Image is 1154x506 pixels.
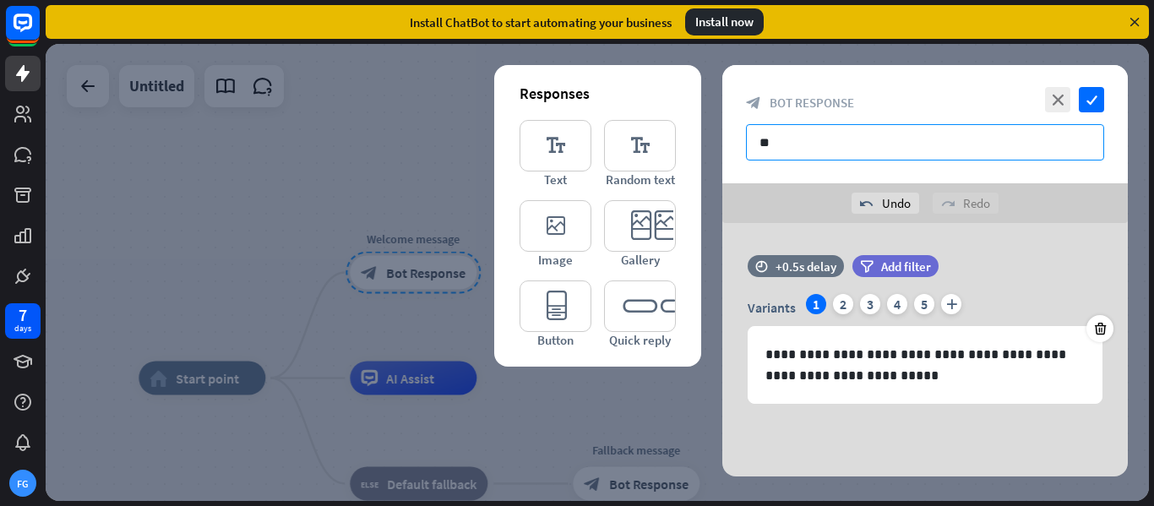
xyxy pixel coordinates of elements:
[860,260,874,273] i: filter
[860,197,874,210] i: undo
[860,294,880,314] div: 3
[887,294,907,314] div: 4
[776,258,836,275] div: +0.5s delay
[806,294,826,314] div: 1
[410,14,672,30] div: Install ChatBot to start automating your business
[19,307,27,323] div: 7
[9,470,36,497] div: FG
[14,323,31,335] div: days
[941,294,961,314] i: plus
[933,193,999,214] div: Redo
[914,294,934,314] div: 5
[941,197,955,210] i: redo
[1079,87,1104,112] i: check
[1045,87,1070,112] i: close
[746,95,761,111] i: block_bot_response
[881,258,931,275] span: Add filter
[685,8,764,35] div: Install now
[748,299,796,316] span: Variants
[770,95,854,111] span: Bot Response
[755,260,768,272] i: time
[833,294,853,314] div: 2
[5,303,41,339] a: 7 days
[852,193,919,214] div: Undo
